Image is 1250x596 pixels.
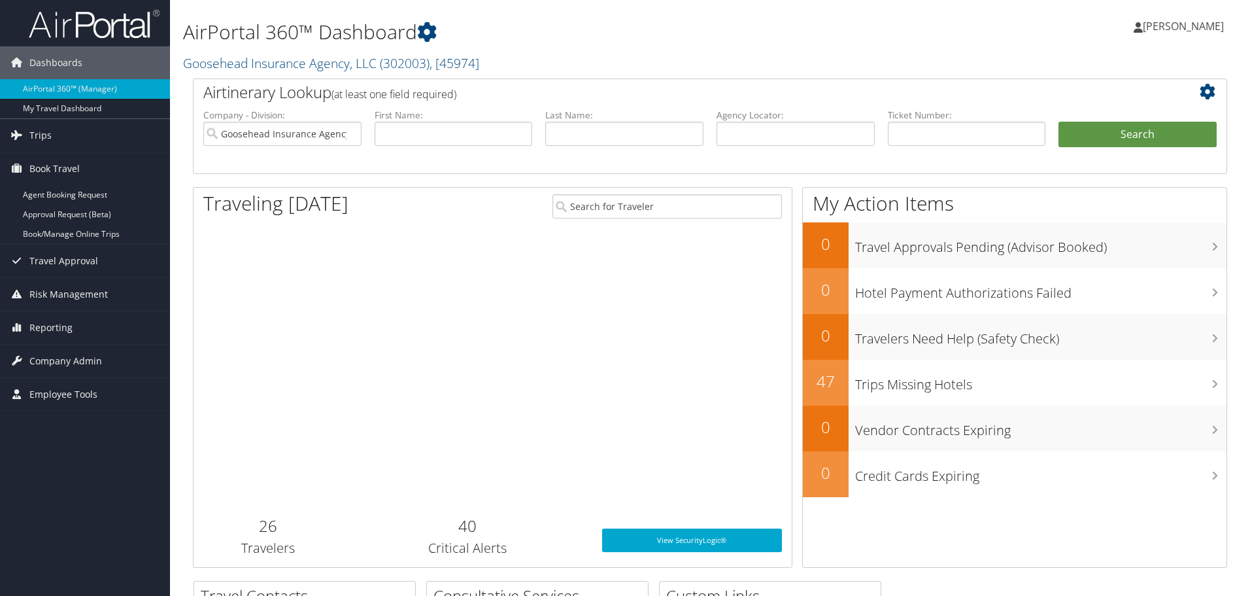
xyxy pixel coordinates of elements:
[331,87,456,101] span: (at least one field required)
[803,406,1226,451] a: 0Vendor Contracts Expiring
[29,9,160,39] img: airportal-logo.png
[803,324,849,347] h2: 0
[1143,19,1224,33] span: [PERSON_NAME]
[1134,7,1237,46] a: [PERSON_NAME]
[803,416,849,438] h2: 0
[803,268,1226,314] a: 0Hotel Payment Authorizations Failed
[375,109,533,122] label: First Name:
[803,360,1226,406] a: 47Trips Missing Hotels
[29,119,52,152] span: Trips
[353,515,583,537] h2: 40
[545,109,703,122] label: Last Name:
[1058,122,1217,148] button: Search
[183,54,479,72] a: Goosehead Insurance Agency, LLC
[602,529,782,552] a: View SecurityLogic®
[29,152,80,185] span: Book Travel
[855,277,1226,302] h3: Hotel Payment Authorizations Failed
[430,54,479,72] span: , [ 45974 ]
[183,18,886,46] h1: AirPortal 360™ Dashboard
[855,232,1226,256] h3: Travel Approvals Pending (Advisor Booked)
[203,81,1130,103] h2: Airtinerary Lookup
[203,515,333,537] h2: 26
[552,194,782,219] input: Search for Traveler
[29,311,73,344] span: Reporting
[29,378,97,411] span: Employee Tools
[855,415,1226,440] h3: Vendor Contracts Expiring
[803,451,1226,497] a: 0Credit Cards Expiring
[29,345,102,377] span: Company Admin
[203,190,348,217] h1: Traveling [DATE]
[855,461,1226,485] h3: Credit Cards Expiring
[803,222,1226,268] a: 0Travel Approvals Pending (Advisor Booked)
[803,462,849,484] h2: 0
[203,109,362,122] label: Company - Division:
[353,539,583,557] h3: Critical Alerts
[803,314,1226,360] a: 0Travelers Need Help (Safety Check)
[29,278,108,311] span: Risk Management
[803,370,849,393] h2: 47
[29,245,98,277] span: Travel Approval
[803,233,849,255] h2: 0
[803,279,849,301] h2: 0
[803,190,1226,217] h1: My Action Items
[380,54,430,72] span: ( 302003 )
[717,109,875,122] label: Agency Locator:
[855,323,1226,348] h3: Travelers Need Help (Safety Check)
[203,539,333,557] h3: Travelers
[29,46,82,79] span: Dashboards
[888,109,1046,122] label: Ticket Number:
[855,369,1226,394] h3: Trips Missing Hotels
